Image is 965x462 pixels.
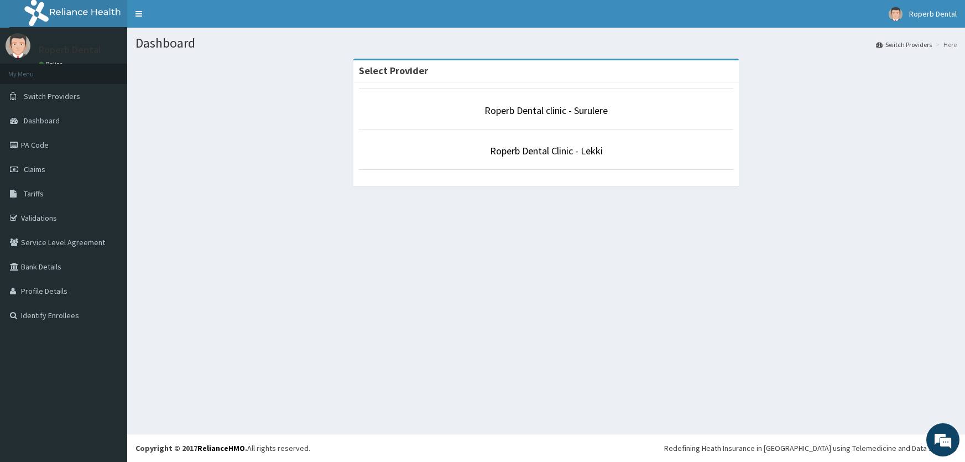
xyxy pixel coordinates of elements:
[24,189,44,199] span: Tariffs
[6,33,30,58] img: User Image
[359,64,428,77] strong: Select Provider
[127,434,965,462] footer: All rights reserved.
[135,443,247,453] strong: Copyright © 2017 .
[889,7,903,21] img: User Image
[909,9,957,19] span: Roperb Dental
[197,443,245,453] a: RelianceHMO
[24,164,45,174] span: Claims
[490,144,603,157] a: Roperb Dental Clinic - Lekki
[24,91,80,101] span: Switch Providers
[135,36,957,50] h1: Dashboard
[933,40,957,49] li: Here
[484,104,608,117] a: Roperb Dental clinic - Surulere
[24,116,60,126] span: Dashboard
[39,45,101,55] p: Roperb Dental
[876,40,932,49] a: Switch Providers
[664,443,957,454] div: Redefining Heath Insurance in [GEOGRAPHIC_DATA] using Telemedicine and Data Science!
[39,60,65,68] a: Online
